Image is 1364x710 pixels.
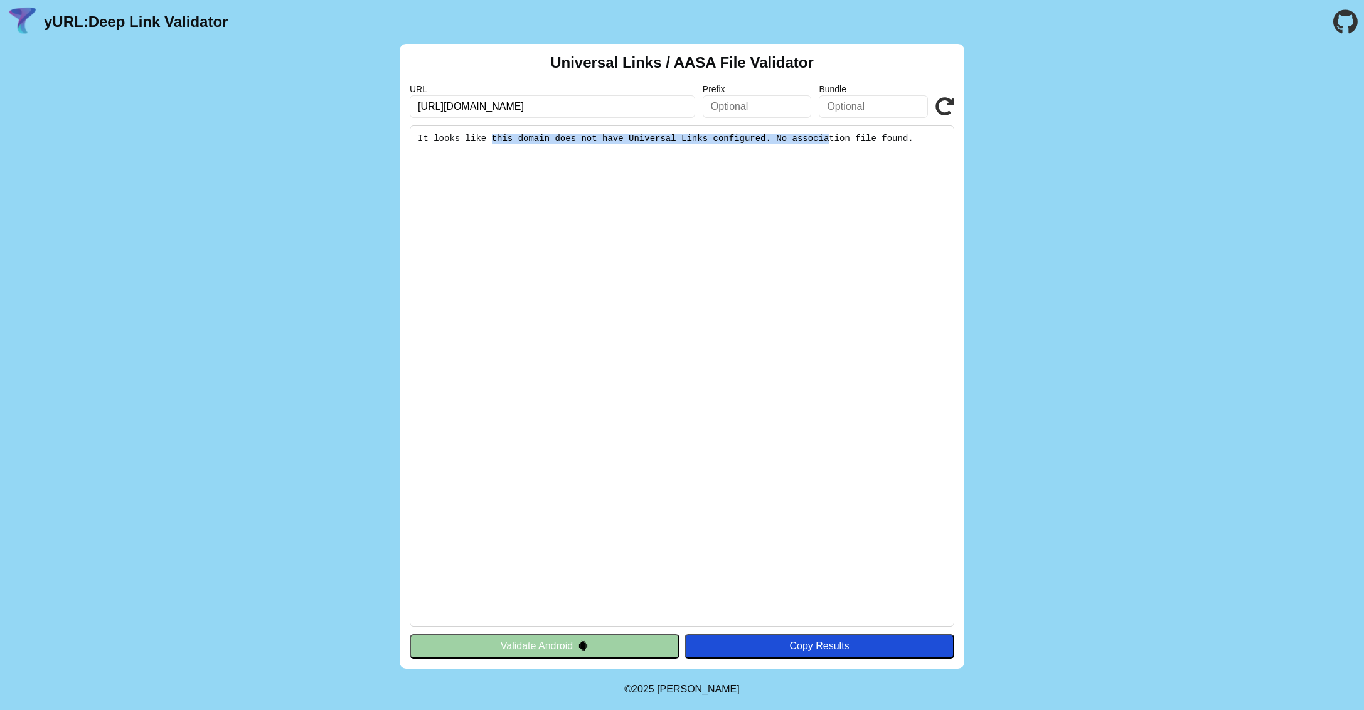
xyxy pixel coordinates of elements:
[691,640,948,652] div: Copy Results
[657,684,740,694] a: Michael Ibragimchayev's Personal Site
[410,125,954,627] pre: It looks like this domain does not have Universal Links configured. No association file found.
[703,84,812,94] label: Prefix
[624,669,739,710] footer: ©
[410,634,679,658] button: Validate Android
[578,640,589,651] img: droidIcon.svg
[632,684,654,694] span: 2025
[685,634,954,658] button: Copy Results
[703,95,812,118] input: Optional
[6,6,39,38] img: yURL Logo
[44,13,228,31] a: yURL:Deep Link Validator
[550,54,814,72] h2: Universal Links / AASA File Validator
[819,84,928,94] label: Bundle
[410,84,695,94] label: URL
[819,95,928,118] input: Optional
[410,95,695,118] input: Required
